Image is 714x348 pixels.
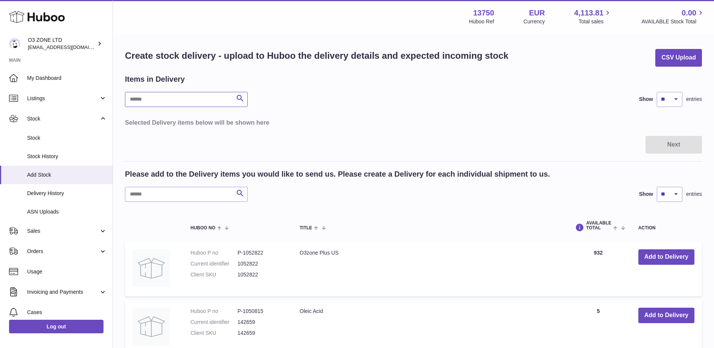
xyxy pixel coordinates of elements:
[125,169,550,179] h2: Please add to the Delivery items you would like to send us. Please create a Delivery for each ind...
[125,118,702,127] h3: Selected Delivery items below will be shown here
[529,8,545,18] strong: EUR
[237,330,285,337] dd: 142659
[237,271,285,278] dd: 1052822
[473,8,494,18] strong: 13750
[682,8,696,18] span: 0.00
[641,8,705,25] a: 0.00 AVAILABLE Stock Total
[125,74,185,84] h2: Items in Delivery
[190,330,237,337] dt: Client SKU
[566,242,630,296] td: 932
[586,221,611,230] span: AVAILABLE Total
[9,320,104,333] a: Log out
[579,18,612,25] span: Total sales
[190,249,237,256] dt: Huboo P no
[27,134,107,142] span: Stock
[27,227,99,235] span: Sales
[237,308,285,315] dd: P-1050815
[27,309,107,316] span: Cases
[27,190,107,197] span: Delivery History
[27,248,99,255] span: Orders
[27,171,107,179] span: Add Stock
[292,242,566,296] td: O3zone Plus US
[27,153,107,160] span: Stock History
[132,308,170,345] img: Oleic Acid
[28,44,111,50] span: [EMAIL_ADDRESS][DOMAIN_NAME]
[638,249,694,265] button: Add to Delivery
[132,249,170,287] img: O3zone Plus US
[125,50,508,62] h1: Create stock delivery - upload to Huboo the delivery details and expected incoming stock
[27,288,99,296] span: Invoicing and Payments
[237,319,285,326] dd: 142659
[9,38,20,49] img: hello@o3zoneltd.co.uk
[639,96,653,103] label: Show
[469,18,494,25] div: Huboo Ref
[686,96,702,103] span: entries
[190,260,237,267] dt: Current identifier
[27,208,107,215] span: ASN Uploads
[638,226,694,230] div: Action
[190,271,237,278] dt: Client SKU
[27,115,99,122] span: Stock
[190,308,237,315] dt: Huboo P no
[27,95,99,102] span: Listings
[190,226,215,230] span: Huboo no
[686,191,702,198] span: entries
[190,319,237,326] dt: Current identifier
[300,226,312,230] span: Title
[574,8,612,25] a: 4,113.81 Total sales
[639,191,653,198] label: Show
[237,249,285,256] dd: P-1052822
[524,18,545,25] div: Currency
[27,75,107,82] span: My Dashboard
[574,8,604,18] span: 4,113.81
[655,49,702,67] button: CSV Upload
[237,260,285,267] dd: 1052822
[638,308,694,323] button: Add to Delivery
[641,18,705,25] span: AVAILABLE Stock Total
[27,268,107,275] span: Usage
[28,37,96,51] div: O3 ZONE LTD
